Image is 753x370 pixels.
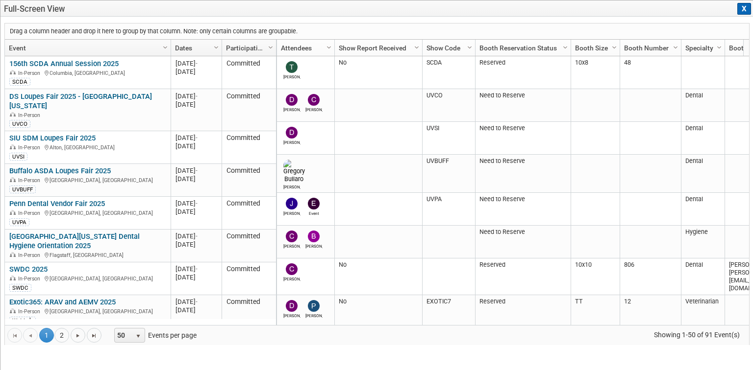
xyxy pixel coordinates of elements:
[9,208,167,217] div: [GEOGRAPHIC_DATA], [GEOGRAPHIC_DATA]
[681,258,725,296] td: Dental
[560,40,571,54] a: Column Settings
[715,44,723,51] span: Column Settings
[176,298,218,306] div: [DATE]
[475,295,571,328] td: Reserved
[222,262,276,295] td: Committed
[672,44,679,51] span: Column Settings
[645,328,749,342] span: Showing 1-50 of 91 Event(s)
[283,73,301,79] div: Tim Faircloth
[422,155,475,193] td: UVBUFF
[422,295,475,328] td: EXOTIC7
[176,199,218,208] div: [DATE]
[681,295,725,328] td: Veterinarian
[9,143,167,151] div: Alton, [GEOGRAPHIC_DATA]
[9,69,167,77] div: Columbia, [GEOGRAPHIC_DATA]
[87,328,101,343] a: Go to the last page
[681,226,725,258] td: Hygiene
[196,265,198,273] span: -
[286,263,298,275] img: Chris Reidy
[222,164,276,197] td: Committed
[308,94,320,106] img: Chris Martinez
[714,40,725,54] a: Column Settings
[23,328,38,343] a: Go to the previous page
[18,276,43,282] span: In-Person
[305,242,323,249] div: Brent Nowacki
[222,89,276,131] td: Committed
[427,40,469,56] a: Show Code
[9,153,27,161] div: UVSI
[283,275,301,281] div: Chris Reidy
[266,40,276,54] a: Column Settings
[671,40,681,54] a: Column Settings
[10,144,16,149] img: In-Person Event
[18,70,43,76] span: In-Person
[212,44,220,51] span: Column Settings
[9,166,111,175] a: Buffalo ASDA Loupes Fair 2025
[571,56,620,89] td: 10x8
[26,332,34,340] span: Go to the previous page
[176,100,218,109] div: [DATE]
[308,231,320,242] img: Brent Nowacki
[54,328,69,343] a: 2
[10,308,16,313] img: In-Person Event
[18,308,43,315] span: In-Person
[9,307,167,315] div: [GEOGRAPHIC_DATA], [GEOGRAPHIC_DATA]
[475,122,571,155] td: Need to Reserve
[9,251,167,259] div: Flagstaff, [GEOGRAPHIC_DATA]
[475,56,571,89] td: Reserved
[305,312,323,318] div: Paul Wisniewski
[571,258,620,296] td: 10x10
[71,328,85,343] a: Go to the next page
[9,185,36,193] div: UVBUFF
[283,183,301,189] div: Gregory Bullaro
[176,306,218,314] div: [DATE]
[176,240,218,249] div: [DATE]
[7,328,22,343] a: Go to the first page
[308,300,320,312] img: Paul Wisniewski
[305,209,323,216] div: Event Coordinator
[325,44,333,51] span: Column Settings
[4,4,750,14] span: Full-Screen View
[18,252,43,258] span: In-Person
[283,139,301,145] div: Daniel Green
[286,198,298,209] img: Joe Polin
[283,312,301,318] div: Daniel Green
[90,332,98,340] span: Go to the last page
[9,274,167,282] div: [GEOGRAPHIC_DATA], [GEOGRAPHIC_DATA]
[74,332,82,340] span: Go to the next page
[9,265,48,274] a: SWDC 2025
[115,328,131,342] span: 50
[18,144,43,151] span: In-Person
[308,198,320,209] img: Event Coordinator
[196,92,198,100] span: -
[9,40,164,56] a: Event
[176,68,218,76] div: [DATE]
[9,92,152,110] a: DS Loupes Fair 2025 - [GEOGRAPHIC_DATA][US_STATE]
[9,59,119,68] a: 156th SCDA Annual Session 2025
[475,89,571,122] td: Need to Reserve
[176,59,218,68] div: [DATE]
[176,166,218,175] div: [DATE]
[176,208,218,216] div: [DATE]
[10,112,16,117] img: In-Person Event
[196,200,198,207] span: -
[196,167,198,174] span: -
[620,295,681,328] td: 12
[475,226,571,258] td: Need to Reserve
[681,89,725,122] td: Dental
[281,40,328,56] a: Attendees
[624,40,675,56] a: Booth Number
[176,273,218,281] div: [DATE]
[466,44,474,51] span: Column Settings
[681,155,725,193] td: Dental
[9,78,30,86] div: SCDA
[9,120,30,128] div: UVCO
[479,40,564,56] a: Booth Reservation Status
[620,258,681,296] td: 806
[422,56,475,89] td: SCDA
[39,328,54,343] span: 1
[286,61,298,73] img: Tim Faircloth
[5,23,749,39] div: Drag a column header and drop it here to group by that column. Note: only certain columns are gro...
[9,232,140,250] a: [GEOGRAPHIC_DATA][US_STATE] Dental Hygiene Orientation 2025
[222,131,276,164] td: Committed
